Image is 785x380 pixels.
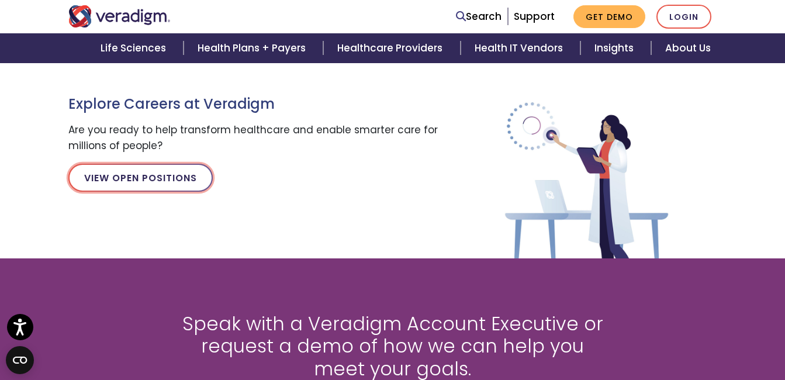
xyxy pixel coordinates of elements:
[461,33,580,63] a: Health IT Vendors
[651,33,725,63] a: About Us
[580,33,651,63] a: Insights
[323,33,460,63] a: Healthcare Providers
[6,346,34,374] button: Open CMP widget
[179,313,606,380] h2: Speak with a Veradigm Account Executive or request a demo of how we can help you meet your goals.
[573,5,645,28] a: Get Demo
[514,9,555,23] a: Support
[68,96,440,113] h3: Explore Careers at Veradigm
[68,164,213,192] a: View Open Positions
[68,122,440,154] p: Are you ready to help transform healthcare and enable smarter care for millions of people?
[87,33,184,63] a: Life Sciences
[456,9,502,25] a: Search
[656,5,711,29] a: Login
[184,33,323,63] a: Health Plans + Payers
[68,5,171,27] img: Veradigm logo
